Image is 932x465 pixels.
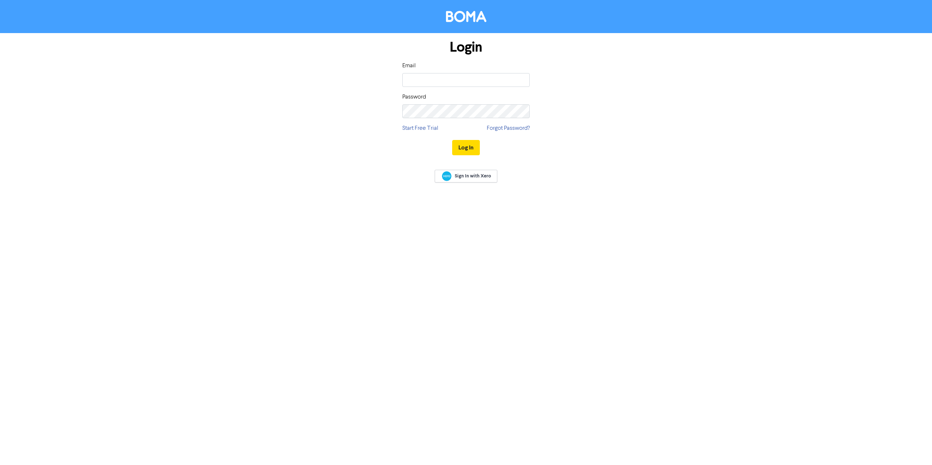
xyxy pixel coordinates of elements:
[442,171,451,181] img: Xero logo
[446,11,486,22] img: BOMA Logo
[435,170,497,183] a: Sign In with Xero
[896,430,932,465] iframe: Chat Widget
[455,173,491,179] span: Sign In with Xero
[402,61,416,70] label: Email
[402,39,530,56] h1: Login
[402,124,438,133] a: Start Free Trial
[487,124,530,133] a: Forgot Password?
[402,93,426,101] label: Password
[452,140,480,155] button: Log In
